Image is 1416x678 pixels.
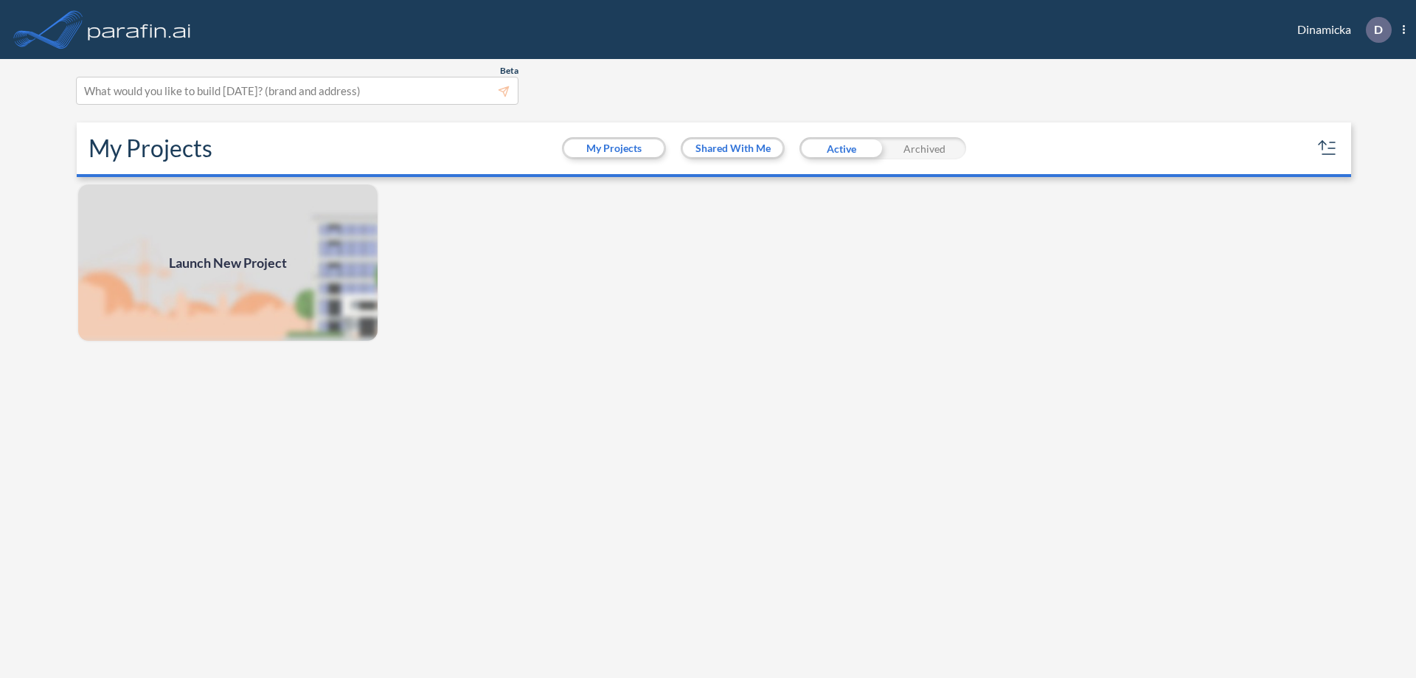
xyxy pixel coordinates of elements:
[1374,23,1383,36] p: D
[500,65,518,77] span: Beta
[77,183,379,342] a: Launch New Project
[564,139,664,157] button: My Projects
[1275,17,1405,43] div: Dinamicka
[77,183,379,342] img: add
[88,134,212,162] h2: My Projects
[1316,136,1339,160] button: sort
[169,253,287,273] span: Launch New Project
[683,139,782,157] button: Shared With Me
[799,137,883,159] div: Active
[85,15,194,44] img: logo
[883,137,966,159] div: Archived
